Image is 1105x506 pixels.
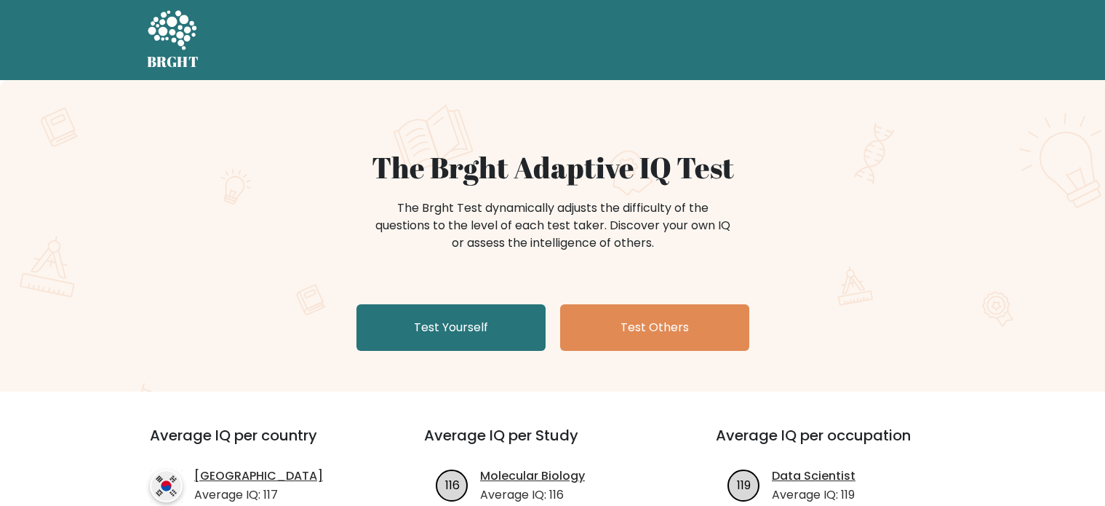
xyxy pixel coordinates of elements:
p: Average IQ: 117 [194,486,323,504]
h3: Average IQ per occupation [716,427,973,462]
a: Test Others [560,304,749,351]
img: country [150,470,183,502]
a: [GEOGRAPHIC_DATA] [194,467,323,485]
text: 119 [737,476,751,493]
p: Average IQ: 119 [772,486,855,504]
p: Average IQ: 116 [480,486,585,504]
a: BRGHT [147,6,199,74]
a: Test Yourself [356,304,546,351]
a: Data Scientist [772,467,855,485]
a: Molecular Biology [480,467,585,485]
text: 116 [445,476,460,493]
h5: BRGHT [147,53,199,71]
div: The Brght Test dynamically adjusts the difficulty of the questions to the level of each test take... [371,199,735,252]
h3: Average IQ per country [150,427,372,462]
h1: The Brght Adaptive IQ Test [198,150,908,185]
h3: Average IQ per Study [424,427,681,462]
